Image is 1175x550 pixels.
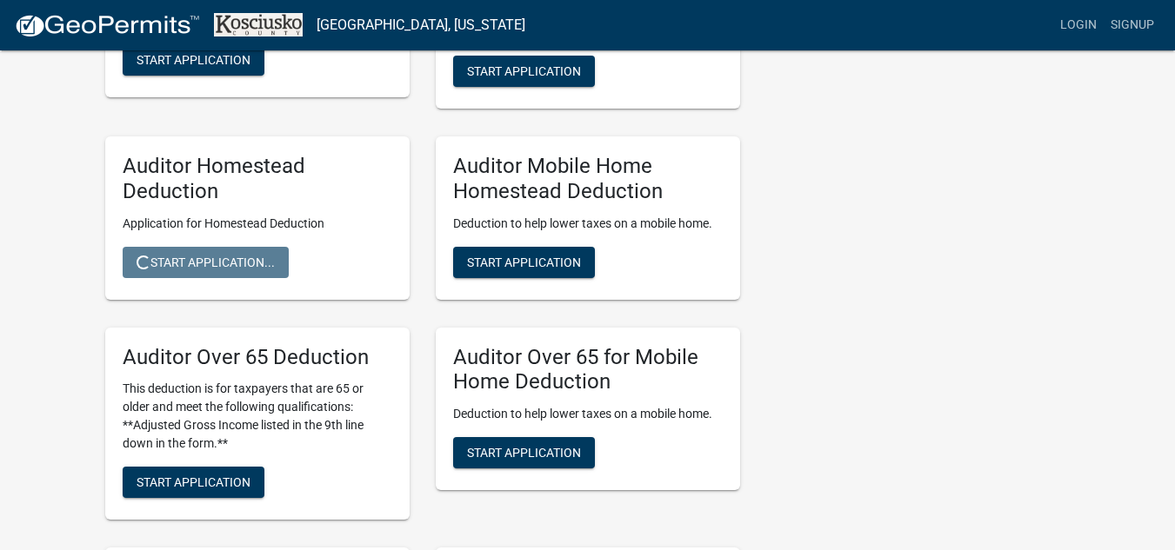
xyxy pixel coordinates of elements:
[123,44,264,76] button: Start Application
[467,446,581,460] span: Start Application
[453,154,723,204] h5: Auditor Mobile Home Homestead Deduction
[1104,9,1161,42] a: Signup
[123,345,392,370] h5: Auditor Over 65 Deduction
[123,215,392,233] p: Application for Homestead Deduction
[453,437,595,468] button: Start Application
[123,154,392,204] h5: Auditor Homestead Deduction
[453,247,595,278] button: Start Application
[123,380,392,453] p: This deduction is for taxpayers that are 65 or older and meet the following qualifications: **Adj...
[453,56,595,87] button: Start Application
[467,63,581,77] span: Start Application
[317,10,525,40] a: [GEOGRAPHIC_DATA], [US_STATE]
[123,467,264,498] button: Start Application
[1053,9,1104,42] a: Login
[137,255,275,268] span: Start Application...
[214,13,303,36] img: Kosciusko County, Indiana
[137,52,250,66] span: Start Application
[453,405,723,423] p: Deduction to help lower taxes on a mobile home.
[467,255,581,268] span: Start Application
[453,345,723,395] h5: Auditor Over 65 for Mobile Home Deduction
[137,475,250,489] span: Start Application
[453,215,723,233] p: Deduction to help lower taxes on a mobile home.
[123,247,289,278] button: Start Application...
